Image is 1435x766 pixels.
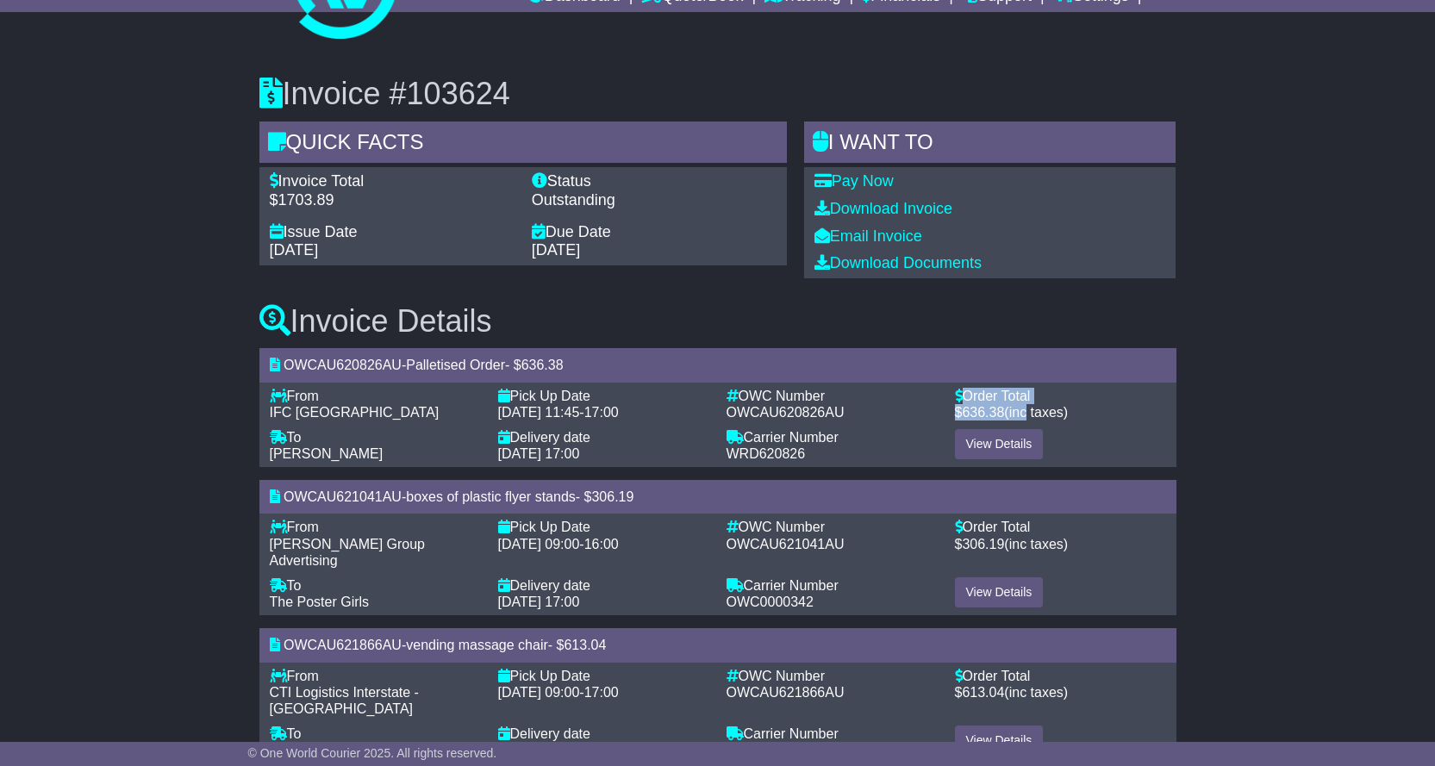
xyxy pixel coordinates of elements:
[727,446,806,461] span: WRD620826
[498,685,580,700] span: [DATE] 09:00
[498,405,580,420] span: [DATE] 11:45
[270,429,481,445] div: To
[498,684,709,701] div: -
[727,405,845,420] span: OWCAU620826AU
[532,191,777,210] div: Outstanding
[584,405,619,420] span: 17:00
[270,172,515,191] div: Invoice Total
[406,489,576,504] span: boxes of plastic flyer stands
[498,537,580,551] span: [DATE] 09:00
[564,638,606,652] span: 613.04
[727,668,938,684] div: OWC Number
[498,446,580,461] span: [DATE] 17:00
[270,685,419,716] span: CTI Logistics Interstate - [GEOGRAPHIC_DATA]
[955,577,1044,607] a: View Details
[284,489,402,504] span: OWCAU621041AU
[270,405,440,420] span: IFC [GEOGRAPHIC_DATA]
[727,429,938,445] div: Carrier Number
[270,577,481,594] div: To
[532,223,777,242] div: Due Date
[270,595,370,609] span: The Poster Girls
[955,388,1166,404] div: Order Total
[259,628,1176,662] div: - - $
[259,480,1176,514] div: - - $
[270,223,515,242] div: Issue Date
[532,241,777,260] div: [DATE]
[259,304,1176,339] h3: Invoice Details
[270,388,481,404] div: From
[955,519,1166,535] div: Order Total
[259,77,1176,111] h3: Invoice #103624
[270,241,515,260] div: [DATE]
[584,685,619,700] span: 17:00
[270,537,426,568] span: [PERSON_NAME] Group Advertising
[498,536,709,552] div: -
[727,685,845,700] span: OWCAU621866AU
[270,446,384,461] span: [PERSON_NAME]
[498,668,709,684] div: Pick Up Date
[727,595,814,609] span: OWC0000342
[814,172,894,190] a: Pay Now
[955,536,1166,552] div: $ (inc taxes)
[532,172,777,191] div: Status
[270,726,481,742] div: To
[270,191,515,210] div: $1703.89
[727,388,938,404] div: OWC Number
[962,685,1004,700] span: 613.04
[591,489,633,504] span: 306.19
[955,429,1044,459] a: View Details
[727,519,938,535] div: OWC Number
[727,577,938,594] div: Carrier Number
[248,746,497,760] span: © One World Courier 2025. All rights reserved.
[727,726,938,742] div: Carrier Number
[498,429,709,445] div: Delivery date
[498,388,709,404] div: Pick Up Date
[814,227,922,245] a: Email Invoice
[955,668,1166,684] div: Order Total
[962,405,1004,420] span: 636.38
[521,358,564,372] span: 636.38
[284,638,402,652] span: OWCAU621866AU
[955,684,1166,701] div: $ (inc taxes)
[406,638,548,652] span: vending massage chair
[955,726,1044,756] a: View Details
[406,358,505,372] span: Palletised Order
[584,537,619,551] span: 16:00
[284,358,402,372] span: OWCAU620826AU
[814,200,952,217] a: Download Invoice
[270,519,481,535] div: From
[814,254,982,271] a: Download Documents
[804,121,1176,168] div: I WANT to
[259,121,787,168] div: Quick Facts
[962,537,1004,551] span: 306.19
[498,577,709,594] div: Delivery date
[270,668,481,684] div: From
[259,348,1176,382] div: - - $
[498,726,709,742] div: Delivery date
[498,595,580,609] span: [DATE] 17:00
[727,537,845,551] span: OWCAU621041AU
[498,404,709,420] div: -
[498,519,709,535] div: Pick Up Date
[955,404,1166,420] div: $ (inc taxes)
